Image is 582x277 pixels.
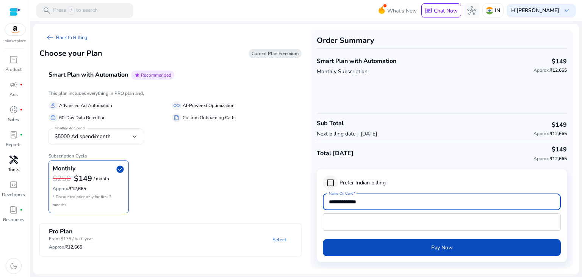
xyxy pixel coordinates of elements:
[50,102,56,109] span: gavel
[533,67,550,73] span: Approx.
[467,6,476,15] span: hub
[317,120,377,127] h4: Sub Total
[49,235,93,242] p: From $175 / half-year
[49,228,93,235] h4: Pro Plan
[53,193,125,209] p: * Discounted price only for first 3 months
[317,130,377,138] p: Next billing date - [DATE]
[40,223,319,256] mat-expansion-panel-header: Pro PlanFrom $175 / half-yearApprox.₹12,665Select
[53,165,75,172] h4: Monthly
[39,62,320,88] mat-expansion-panel-header: Smart Plan with AutomationstarRecommended
[50,115,56,121] span: database
[53,186,125,191] h6: ₹12,665
[278,50,299,57] b: Freemium
[94,176,109,181] p: / month
[39,49,102,58] h3: Choose your Plan
[141,72,171,78] span: Recommended
[55,133,111,140] span: $5000 Ad spend/month
[511,8,559,13] p: Hi
[5,66,22,73] p: Product
[533,131,567,136] h6: ₹12,665
[464,3,479,18] button: hub
[5,24,25,35] img: amazon.svg
[42,6,52,15] span: search
[9,91,18,98] p: Ads
[59,114,106,122] p: 60-Day Data Retention
[59,102,112,110] p: Advanced Ad Automation
[329,191,353,196] mat-label: Name On Card
[317,68,396,76] p: Monthly Subscription
[552,146,567,153] h4: $149
[562,6,571,15] span: keyboard_arrow_down
[9,180,18,189] span: code_blocks
[421,3,461,18] button: chatChat Now
[552,58,567,65] h4: $149
[68,6,75,15] span: /
[9,80,18,89] span: campaign
[45,33,55,42] span: arrow_left_alt
[9,55,18,64] span: inventory_2
[495,4,500,17] p: IN
[39,30,94,45] a: arrow_left_altBack to Billing
[53,186,69,192] span: Approx.
[48,71,128,79] h4: Smart Plan with Automation
[266,233,292,247] a: Select
[9,105,18,114] span: donut_small
[183,102,235,110] p: AI-Powered Optimization
[3,216,24,223] p: Resources
[486,7,493,14] img: in.svg
[9,130,18,139] span: lab_profile
[533,156,550,162] span: Approx.
[183,114,236,122] p: Custom Onboarding Calls
[116,165,125,174] span: check_circle
[252,50,299,57] span: Current Plan:
[49,244,65,250] span: Approx.
[317,58,396,65] h4: Smart Plan with Automation
[39,88,302,219] div: Smart Plan with AutomationstarRecommended
[5,38,26,44] p: Marketplace
[327,214,557,230] iframe: Secure card payment input frame
[533,131,550,137] span: Approx.
[134,72,140,78] span: star
[174,115,180,121] span: summarize
[9,155,18,164] span: handyman
[338,179,386,187] label: Prefer Indian billing
[2,191,25,198] p: Developers
[74,173,92,184] b: $149
[20,108,23,111] span: fiber_manual_record
[552,121,567,129] h4: $149
[53,174,71,183] h3: $250
[6,141,22,148] p: Reports
[317,150,354,157] h4: Total [DATE]
[20,208,23,211] span: fiber_manual_record
[48,91,293,96] h6: This plan includes everything in PRO plan and,
[174,102,180,109] span: all_inclusive
[55,126,84,131] mat-label: Monthly Ad Spend
[9,261,18,271] span: dark_mode
[387,4,417,17] span: What's New
[20,133,23,136] span: fiber_manual_record
[317,36,567,45] h3: Order Summary
[9,205,18,214] span: book_4
[434,7,458,14] p: Chat Now
[8,116,19,123] p: Sales
[53,6,98,15] p: Press to search
[533,156,567,161] h6: ₹12,665
[323,239,561,256] button: Pay Now
[533,68,567,73] h6: ₹12,665
[8,166,19,173] p: Tools
[425,7,432,15] span: chat
[20,83,23,86] span: fiber_manual_record
[516,7,559,14] b: [PERSON_NAME]
[431,244,453,252] span: Pay Now
[48,147,293,159] h6: Subscription Cycle
[49,244,93,250] h6: ₹12,665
